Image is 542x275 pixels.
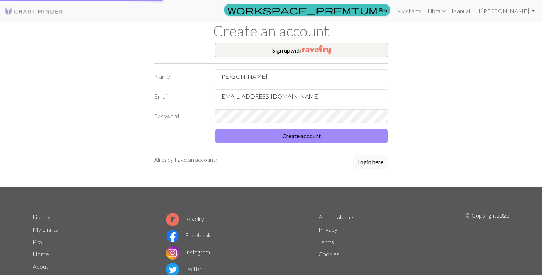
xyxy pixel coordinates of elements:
[166,229,179,243] img: Facebook logo
[215,43,388,57] button: Sign upwith
[166,246,179,260] img: Instagram logo
[319,214,358,221] a: Acceptable use
[166,232,211,239] a: Facebook
[33,226,58,233] a: My charts
[150,89,210,103] label: Email
[33,250,49,257] a: Home
[33,238,42,245] a: Pro
[449,4,473,18] a: Manual
[166,249,210,256] a: Instagram
[224,4,390,16] a: Pro
[166,215,204,222] a: Ravelry
[166,265,203,272] a: Twitter
[150,109,210,123] label: Password
[319,226,337,233] a: Privacy
[473,4,538,18] a: Hi[PERSON_NAME]
[353,155,388,169] button: Login here
[319,238,334,245] a: Terms
[393,4,425,18] a: My charts
[353,155,388,170] a: Login here
[33,214,51,221] a: Library
[215,129,388,143] button: Create account
[227,5,378,15] span: workspace_premium
[154,155,217,164] p: Already have an account?
[425,4,449,18] a: Library
[166,213,179,226] img: Ravelry logo
[33,263,48,270] a: About
[319,250,339,257] a: Cookies
[302,45,331,54] img: Ravelry
[4,7,63,16] img: Logo
[150,69,210,83] label: Name
[28,22,514,40] h1: Create an account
